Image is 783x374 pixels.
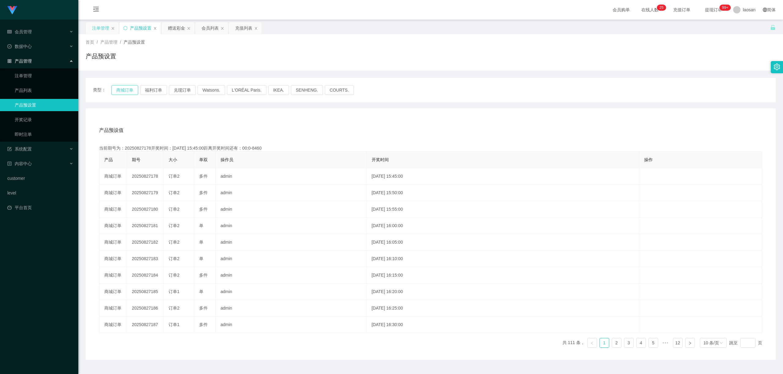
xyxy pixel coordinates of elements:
[130,22,151,34] div: 产品预设置
[562,338,585,348] li: 共 111 条，
[86,0,106,20] i: 图标: menu-fold
[99,234,127,251] td: 商城订单
[97,40,98,45] span: /
[367,168,640,185] td: [DATE] 15:45:00
[15,84,73,96] a: 产品列表
[99,201,127,218] td: 商城订单
[111,85,138,95] button: 商城订单
[99,218,127,234] td: 商城订单
[127,267,164,284] td: 20250827184
[7,147,12,151] i: 图标: form
[685,338,695,348] li: 下一页
[169,157,177,162] span: 大小
[99,267,127,284] td: 商城订单
[657,5,666,11] sup: 25
[659,5,662,11] p: 2
[624,338,633,347] a: 3
[198,85,225,95] button: Watsons.
[367,300,640,317] td: [DATE] 16:25:00
[199,306,208,310] span: 多件
[661,338,670,348] li: 向后 5 页
[127,168,164,185] td: 20250827178
[124,40,145,45] span: 产品预设置
[268,85,289,95] button: IKEA.
[612,338,621,347] a: 2
[221,27,224,30] i: 图标: close
[367,284,640,300] td: [DATE] 16:20:00
[169,256,180,261] span: 订单2
[7,30,12,34] i: 图标: table
[15,70,73,82] a: 注单管理
[774,64,780,70] i: 图标: setting
[127,251,164,267] td: 20250827183
[638,8,662,12] span: 在线人数
[367,267,640,284] td: [DATE] 16:15:00
[367,251,640,267] td: [DATE] 16:10:00
[644,157,653,162] span: 操作
[93,85,111,95] span: 类型：
[636,338,646,348] li: 4
[7,172,73,184] a: customer
[763,8,767,12] i: 图标: global
[720,5,731,11] sup: 980
[688,341,692,345] i: 图标: right
[590,341,594,345] i: 图标: left
[100,40,117,45] span: 产品管理
[325,85,354,95] button: COURTS.
[187,27,191,30] i: 图标: close
[661,338,670,348] span: •••
[673,338,683,348] li: 12
[372,157,389,162] span: 开奖时间
[99,284,127,300] td: 商城订单
[199,322,208,327] span: 多件
[169,306,180,310] span: 订单2
[367,234,640,251] td: [DATE] 16:05:00
[127,284,164,300] td: 20250827185
[169,240,180,245] span: 订单2
[127,218,164,234] td: 20250827181
[600,338,609,347] a: 1
[367,218,640,234] td: [DATE] 16:00:00
[120,40,121,45] span: /
[7,187,73,199] a: level
[15,128,73,140] a: 即时注单
[7,161,32,166] span: 内容中心
[227,85,266,95] button: L'ORÉAL Paris.
[199,157,208,162] span: 单双
[199,223,203,228] span: 单
[99,317,127,333] td: 商城订单
[649,338,658,347] a: 5
[216,251,367,267] td: admin
[199,240,203,245] span: 单
[86,40,94,45] span: 首页
[7,147,32,151] span: 系统配置
[235,22,252,34] div: 充值列表
[702,8,725,12] span: 提现订单
[86,52,116,61] h1: 产品预设置
[729,338,762,348] div: 跳至 页
[169,174,180,179] span: 订单2
[216,284,367,300] td: admin
[99,251,127,267] td: 商城订单
[587,338,597,348] li: 上一页
[624,338,634,348] li: 3
[216,317,367,333] td: admin
[127,201,164,218] td: 20250827180
[99,168,127,185] td: 商城订单
[216,234,367,251] td: admin
[7,162,12,166] i: 图标: profile
[199,190,208,195] span: 多件
[254,27,258,30] i: 图标: close
[216,300,367,317] td: admin
[636,338,646,347] a: 4
[216,201,367,218] td: admin
[719,341,723,345] i: 图标: down
[99,145,762,151] div: 当前期号为：20250827178开奖时间：[DATE] 15:45:00距离开奖时间还有：00:0-8460
[15,114,73,126] a: 开奖记录
[291,85,323,95] button: SENHENG.
[169,207,180,212] span: 订单2
[216,267,367,284] td: admin
[770,25,776,30] i: 图标: unlock
[123,26,128,30] i: 图标: sync
[127,300,164,317] td: 20250827186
